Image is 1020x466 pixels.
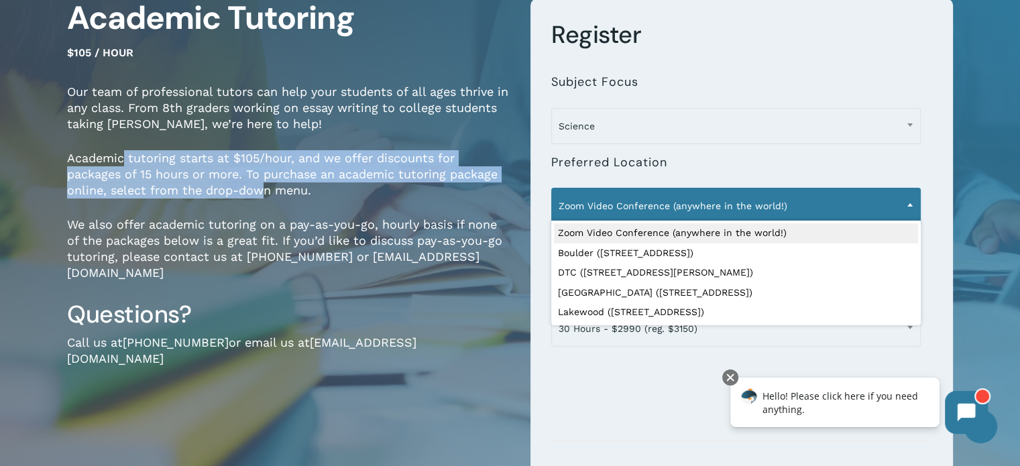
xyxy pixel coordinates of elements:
[554,263,918,283] li: DTC ([STREET_ADDRESS][PERSON_NAME])
[67,335,510,385] p: Call us at or email us at
[551,108,921,144] span: Science
[67,217,510,299] p: We also offer academic tutoring on a pay-as-you-go, hourly basis if none of the packages below is...
[551,74,638,90] label: Subject Focus
[67,150,510,217] p: Academic tutoring starts at $105/hour, and we offer discounts for packages of 15 hours or more. T...
[67,84,510,150] p: Our team of professional tutors can help your students of all ages thrive in any class. From 8th ...
[552,314,920,343] span: 30 Hours - $2990 (reg. $3150)
[554,243,918,264] li: Boulder ([STREET_ADDRESS])
[551,19,931,50] h3: Register
[554,283,918,303] li: [GEOGRAPHIC_DATA] ([STREET_ADDRESS])
[552,112,920,140] span: Science
[551,188,921,224] span: Zoom Video Conference (anywhere in the world!)
[552,192,920,220] span: Zoom Video Conference (anywhere in the world!)
[123,335,229,349] a: [PHONE_NUMBER]
[67,299,510,330] h3: Questions?
[551,310,921,347] span: 30 Hours - $2990 (reg. $3150)
[551,155,667,170] label: Preferred Location
[554,302,918,323] li: Lakewood ([STREET_ADDRESS])
[554,223,918,243] li: Zoom Video Conference (anywhere in the world!)
[551,349,755,402] iframe: reCAPTCHA
[67,46,133,59] span: $105 / hour
[67,335,416,365] a: [EMAIL_ADDRESS][DOMAIN_NAME]
[716,367,1001,447] iframe: Chatbot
